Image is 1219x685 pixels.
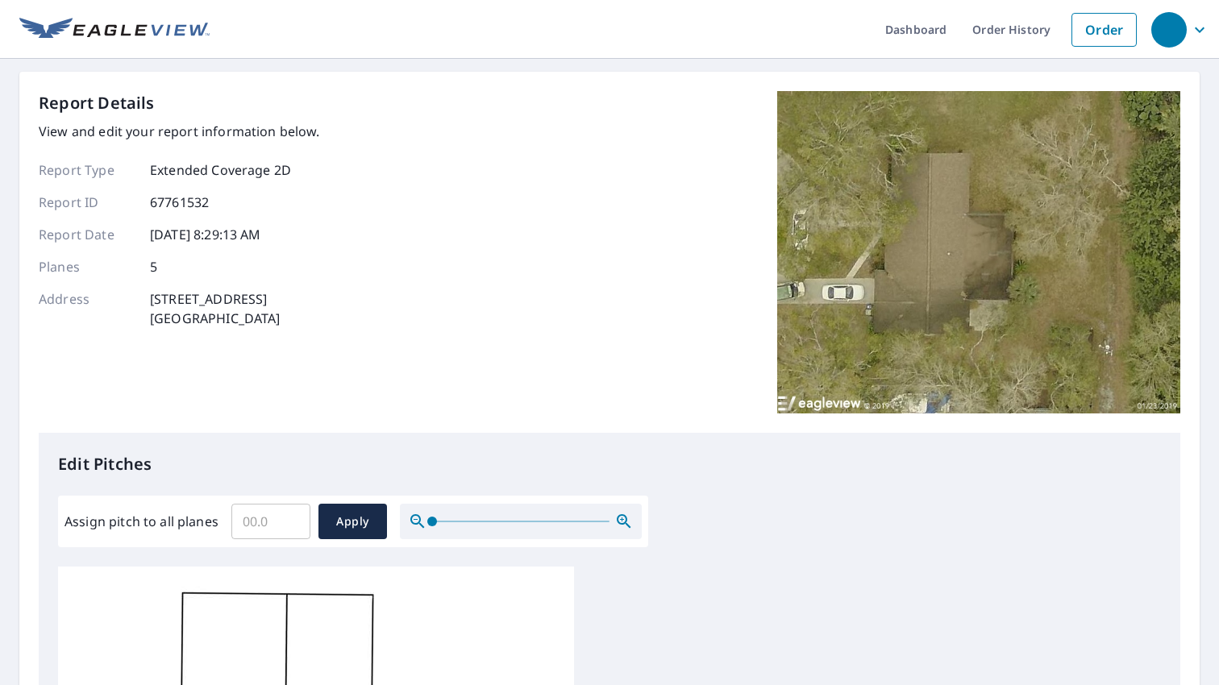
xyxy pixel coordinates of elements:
[39,122,320,141] p: View and edit your report information below.
[318,504,387,539] button: Apply
[39,91,155,115] p: Report Details
[777,91,1180,413] img: Top image
[39,193,135,212] p: Report ID
[39,160,135,180] p: Report Type
[150,257,157,276] p: 5
[58,452,1161,476] p: Edit Pitches
[1071,13,1137,47] a: Order
[150,193,209,212] p: 67761532
[39,225,135,244] p: Report Date
[331,512,374,532] span: Apply
[19,18,210,42] img: EV Logo
[231,499,310,544] input: 00.0
[150,289,281,328] p: [STREET_ADDRESS] [GEOGRAPHIC_DATA]
[150,225,261,244] p: [DATE] 8:29:13 AM
[150,160,291,180] p: Extended Coverage 2D
[64,512,218,531] label: Assign pitch to all planes
[39,289,135,328] p: Address
[39,257,135,276] p: Planes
